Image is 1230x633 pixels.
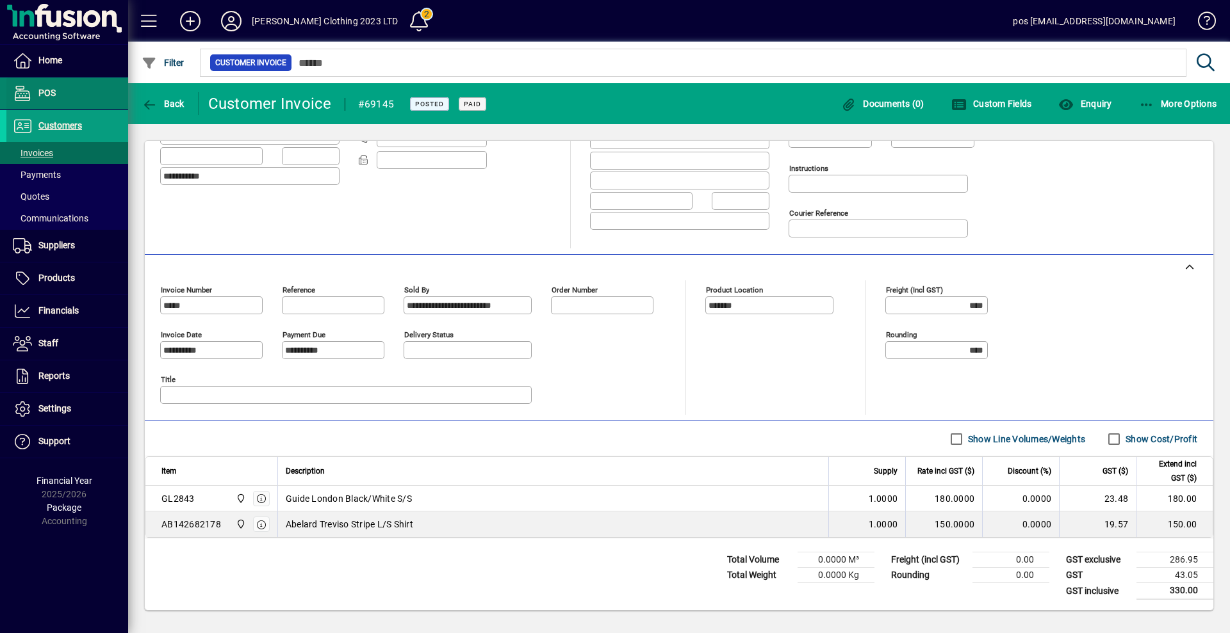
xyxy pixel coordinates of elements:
[38,371,70,381] span: Reports
[6,164,128,186] a: Payments
[138,51,188,74] button: Filter
[972,568,1049,583] td: 0.00
[161,330,202,339] mat-label: Invoice date
[951,99,1032,109] span: Custom Fields
[252,11,398,31] div: [PERSON_NAME] Clothing 2023 LTD
[38,338,58,348] span: Staff
[1136,511,1213,537] td: 150.00
[128,92,199,115] app-page-header-button: Back
[358,94,395,115] div: #69145
[161,518,221,531] div: AB142682178
[6,45,128,77] a: Home
[233,492,247,506] span: Central
[1188,3,1214,44] a: Knowledge Base
[6,230,128,262] a: Suppliers
[464,100,481,108] span: Paid
[1058,99,1111,109] span: Enquiry
[721,552,798,568] td: Total Volume
[1136,583,1213,599] td: 330.00
[1060,552,1136,568] td: GST exclusive
[215,56,286,69] span: Customer Invoice
[170,10,211,33] button: Add
[886,285,943,294] mat-label: Freight (incl GST)
[138,92,188,115] button: Back
[1103,464,1128,478] span: GST ($)
[6,393,128,425] a: Settings
[841,99,924,109] span: Documents (0)
[1136,486,1213,511] td: 180.00
[1060,568,1136,583] td: GST
[38,403,71,413] span: Settings
[798,552,874,568] td: 0.0000 M³
[37,476,92,486] span: Financial Year
[6,142,128,164] a: Invoices
[6,295,128,327] a: Financials
[1055,92,1115,115] button: Enquiry
[1059,511,1136,537] td: 19.57
[142,99,184,109] span: Back
[1136,92,1220,115] button: More Options
[211,10,252,33] button: Profile
[161,492,195,505] div: GL2843
[869,518,898,531] span: 1.0000
[948,92,1035,115] button: Custom Fields
[283,285,315,294] mat-label: Reference
[6,360,128,392] a: Reports
[1123,433,1197,445] label: Show Cost/Profit
[415,100,444,108] span: Posted
[404,285,429,294] mat-label: Sold by
[1013,11,1176,31] div: pos [EMAIL_ADDRESS][DOMAIN_NAME]
[982,486,1059,511] td: 0.0000
[789,209,848,218] mat-label: Courier Reference
[917,464,974,478] span: Rate incl GST ($)
[965,433,1085,445] label: Show Line Volumes/Weights
[972,552,1049,568] td: 0.00
[13,191,49,202] span: Quotes
[6,328,128,360] a: Staff
[1136,552,1213,568] td: 286.95
[885,568,972,583] td: Rounding
[38,120,82,131] span: Customers
[982,511,1059,537] td: 0.0000
[404,330,454,339] mat-label: Delivery status
[838,92,928,115] button: Documents (0)
[6,207,128,229] a: Communications
[6,426,128,458] a: Support
[13,213,88,223] span: Communications
[47,502,81,513] span: Package
[1060,583,1136,599] td: GST inclusive
[38,273,75,283] span: Products
[914,518,974,531] div: 150.0000
[1008,464,1051,478] span: Discount (%)
[286,464,325,478] span: Description
[869,492,898,505] span: 1.0000
[552,285,598,294] mat-label: Order number
[142,58,184,68] span: Filter
[6,262,128,294] a: Products
[1144,457,1197,485] span: Extend incl GST ($)
[886,330,917,339] mat-label: Rounding
[874,464,898,478] span: Supply
[6,186,128,207] a: Quotes
[286,492,412,505] span: Guide London Black/White S/S
[6,77,128,109] a: POS
[38,436,70,446] span: Support
[38,55,62,65] span: Home
[706,285,763,294] mat-label: Product location
[885,552,972,568] td: Freight (incl GST)
[38,88,56,98] span: POS
[286,518,413,531] span: Abelard Treviso Stripe L/S Shirt
[38,240,75,250] span: Suppliers
[283,330,325,339] mat-label: Payment due
[38,305,79,316] span: Financials
[798,568,874,583] td: 0.0000 Kg
[13,148,53,158] span: Invoices
[161,375,176,384] mat-label: Title
[13,170,61,180] span: Payments
[789,164,828,173] mat-label: Instructions
[914,492,974,505] div: 180.0000
[208,93,332,114] div: Customer Invoice
[233,517,247,531] span: Central
[161,464,177,478] span: Item
[161,285,212,294] mat-label: Invoice number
